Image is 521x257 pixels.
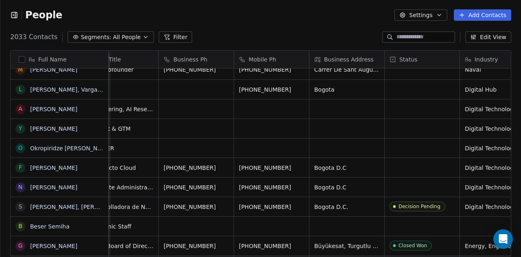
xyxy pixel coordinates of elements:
a: [PERSON_NAME] [30,125,77,132]
span: of the Board of Directors [88,242,153,250]
span: [PHONE_NUMBER] [239,66,304,74]
span: Carrer De Sant Auguri, [GEOGRAPHIC_DATA], [GEOGRAPHIC_DATA], [GEOGRAPHIC_DATA] [314,66,379,74]
span: Status [399,55,418,64]
span: Bogota D.C. [314,203,379,211]
div: L [19,85,22,94]
button: Settings [394,9,447,21]
a: [PERSON_NAME] [30,106,77,112]
div: Open Intercom Messenger [493,229,513,249]
span: People [25,9,62,21]
span: CEO, Cofounder [88,66,153,74]
span: PARTNER [88,144,153,152]
span: Engineering, AI Researcher [88,105,153,113]
span: [PHONE_NUMBER] [239,164,304,172]
div: M [18,66,23,74]
span: Business Ph [173,55,208,64]
div: Business Ph [159,51,234,68]
div: G [18,242,23,250]
div: Job Title [83,51,158,68]
a: [PERSON_NAME] [30,243,77,249]
div: O [18,144,22,152]
a: [PERSON_NAME] [30,165,77,171]
span: [PHONE_NUMBER] [164,66,229,74]
span: All People [113,33,140,42]
span: [PHONE_NUMBER] [164,164,229,172]
button: Filter [159,31,193,43]
span: Desarrolladora de Nuevos Negocios - Generente [88,203,153,211]
button: Add Contacts [454,9,511,21]
div: A [18,105,22,113]
span: Büyükesat, Turgutlu Sk. No:11, 06700 Çankaya/[GEOGRAPHIC_DATA] [314,242,379,250]
span: Arquitecto Cloud [88,164,153,172]
span: 2033 Contacts [10,32,57,42]
span: [PHONE_NUMBER] [164,203,229,211]
div: Business Address [309,51,384,68]
span: Bogota [314,86,379,94]
span: [PHONE_NUMBER] [239,86,304,94]
span: [PHONE_NUMBER] [239,203,304,211]
span: [PHONE_NUMBER] [239,183,304,191]
div: Mobile Ph [234,51,309,68]
span: Mobile Ph [249,55,276,64]
span: Asistente Administrativo [88,183,153,191]
span: [PHONE_NUMBER] [239,242,304,250]
span: [PHONE_NUMBER] [164,242,229,250]
span: Segments: [81,33,111,42]
div: Y [19,124,22,133]
span: Industry [475,55,498,64]
span: Bogota D.C [314,164,379,172]
span: Business Address [324,55,374,64]
div: S [19,202,22,211]
div: Decision Pending [398,204,440,209]
a: [PERSON_NAME], VargasSierra [30,86,117,93]
div: Closed Won [398,243,427,248]
span: Bogota D.C [314,183,379,191]
div: Full Name [11,51,108,68]
div: N [18,183,22,191]
a: [PERSON_NAME] [30,66,77,73]
a: [PERSON_NAME] [30,184,77,191]
span: Full Name [38,55,67,64]
a: [PERSON_NAME], [PERSON_NAME] [30,204,129,210]
span: [PHONE_NUMBER] [164,183,229,191]
div: F [19,163,22,172]
button: Edit View [465,31,511,43]
div: B [18,222,22,231]
a: Okropiridze [PERSON_NAME] [30,145,112,152]
div: Status [385,51,460,68]
span: Academic Staff [88,222,153,231]
span: Product & GTM [88,125,153,133]
a: Beser Semiha [30,223,70,230]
